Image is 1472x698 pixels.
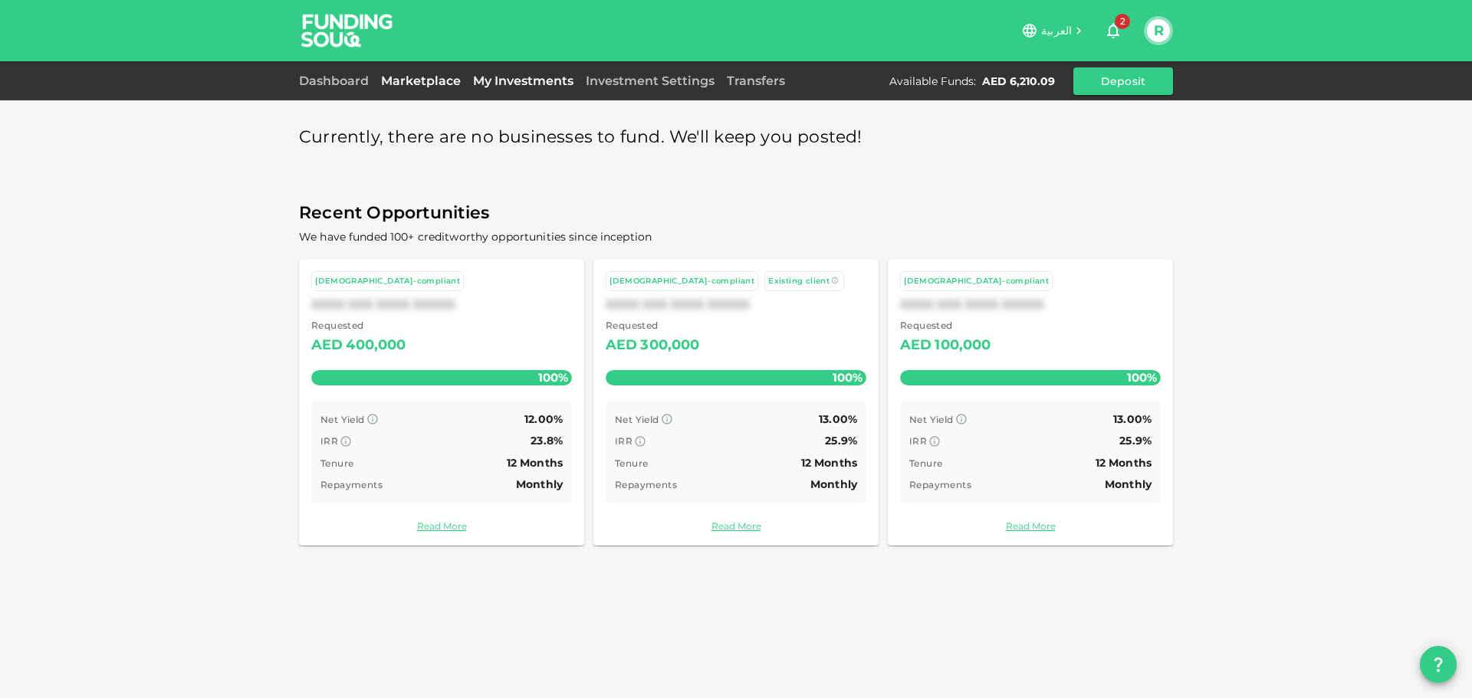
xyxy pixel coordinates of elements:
[900,519,1161,533] a: Read More
[1073,67,1173,95] button: Deposit
[900,297,1161,312] div: XXXX XXX XXXX XXXXX
[615,479,677,490] span: Repayments
[819,412,857,426] span: 13.00%
[721,74,791,88] a: Transfers
[299,230,652,244] span: We have funded 100+ creditworthy opportunities since inception
[609,275,754,288] div: [DEMOGRAPHIC_DATA]-compliant
[1096,456,1152,470] span: 12 Months
[299,259,584,546] a: [DEMOGRAPHIC_DATA]-compliantXXXX XXX XXXX XXXXX Requested AED400,000100% Net Yield 12.00% IRR 23....
[768,276,830,286] span: Existing client
[311,333,343,358] div: AED
[320,435,338,447] span: IRR
[1105,477,1152,491] span: Monthly
[311,318,406,333] span: Requested
[593,259,879,546] a: [DEMOGRAPHIC_DATA]-compliant Existing clientXXXX XXX XXXX XXXXX Requested AED300,000100% Net Yiel...
[900,318,991,333] span: Requested
[1147,19,1170,42] button: R
[507,456,563,470] span: 12 Months
[982,74,1055,89] div: AED 6,210.09
[1041,24,1072,38] span: العربية
[889,74,976,89] div: Available Funds :
[531,434,563,447] span: 23.8%
[320,414,365,425] span: Net Yield
[888,259,1173,546] a: [DEMOGRAPHIC_DATA]-compliantXXXX XXX XXXX XXXXX Requested AED100,000100% Net Yield 13.00% IRR 25....
[615,457,648,469] span: Tenure
[580,74,721,88] a: Investment Settings
[810,477,857,491] span: Monthly
[375,74,467,88] a: Marketplace
[615,414,659,425] span: Net Yield
[1098,15,1129,46] button: 2
[606,519,866,533] a: Read More
[299,123,863,152] span: Currently, there are no businesses to fund. We'll keep you posted!
[606,297,866,312] div: XXXX XXX XXXX XXXXX
[1123,366,1161,388] span: 100%
[606,333,637,358] div: AED
[1115,14,1130,29] span: 2
[615,435,632,447] span: IRR
[516,477,563,491] span: Monthly
[909,414,954,425] span: Net Yield
[320,457,353,469] span: Tenure
[829,366,866,388] span: 100%
[904,275,1049,288] div: [DEMOGRAPHIC_DATA]-compliant
[315,275,460,288] div: [DEMOGRAPHIC_DATA]-compliant
[299,198,1173,228] span: Recent Opportunities
[467,74,580,88] a: My Investments
[346,333,406,358] div: 400,000
[909,435,927,447] span: IRR
[825,434,857,447] span: 25.9%
[900,333,932,358] div: AED
[935,333,991,358] div: 100,000
[311,297,572,312] div: XXXX XXX XXXX XXXXX
[1420,646,1457,683] button: question
[909,479,971,490] span: Repayments
[534,366,572,388] span: 100%
[909,457,942,469] span: Tenure
[640,333,699,358] div: 300,000
[1119,434,1152,447] span: 25.9%
[299,74,375,88] a: Dashboard
[524,412,563,426] span: 12.00%
[606,318,700,333] span: Requested
[1113,412,1152,426] span: 13.00%
[311,519,572,533] a: Read More
[320,479,383,490] span: Repayments
[801,456,857,470] span: 12 Months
